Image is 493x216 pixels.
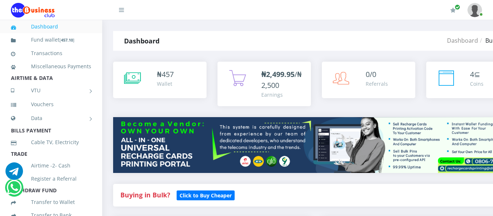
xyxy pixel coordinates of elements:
a: Click to Buy Cheaper [177,190,235,199]
a: Miscellaneous Payments [11,58,91,75]
div: ⊆ [470,69,484,80]
a: Chat for support [5,168,23,180]
a: Fund wallet[457.10] [11,31,91,49]
a: VTU [11,81,91,100]
a: Cable TV, Electricity [11,134,91,151]
div: Wallet [157,80,174,88]
a: ₦457 Wallet [113,62,207,98]
div: ₦ [157,69,174,80]
a: Transfer to Wallet [11,194,91,211]
a: ₦2,499.95/₦2,500 Earnings [217,62,311,106]
strong: Dashboard [124,36,159,45]
b: Click to Buy Cheaper [180,192,232,199]
img: Logo [11,3,55,18]
span: 4 [470,69,474,79]
a: Dashboard [11,18,91,35]
img: User [467,3,482,17]
a: Chat for support [7,184,22,196]
div: Earnings [261,91,304,99]
span: Renew/Upgrade Subscription [455,4,460,10]
span: 0/0 [366,69,376,79]
div: Coins [470,80,484,88]
div: Referrals [366,80,388,88]
a: Vouchers [11,96,91,113]
b: ₦2,499.95 [261,69,294,79]
a: Data [11,109,91,127]
i: Renew/Upgrade Subscription [450,7,456,13]
span: 457 [162,69,174,79]
strong: Buying in Bulk? [120,190,170,199]
a: 0/0 Referrals [322,62,415,98]
a: Transactions [11,45,91,62]
span: /₦2,500 [261,69,302,90]
a: Register a Referral [11,170,91,187]
a: Airtime -2- Cash [11,157,91,174]
small: [ ] [59,37,74,43]
a: Dashboard [447,36,478,45]
b: 457.10 [61,37,73,43]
